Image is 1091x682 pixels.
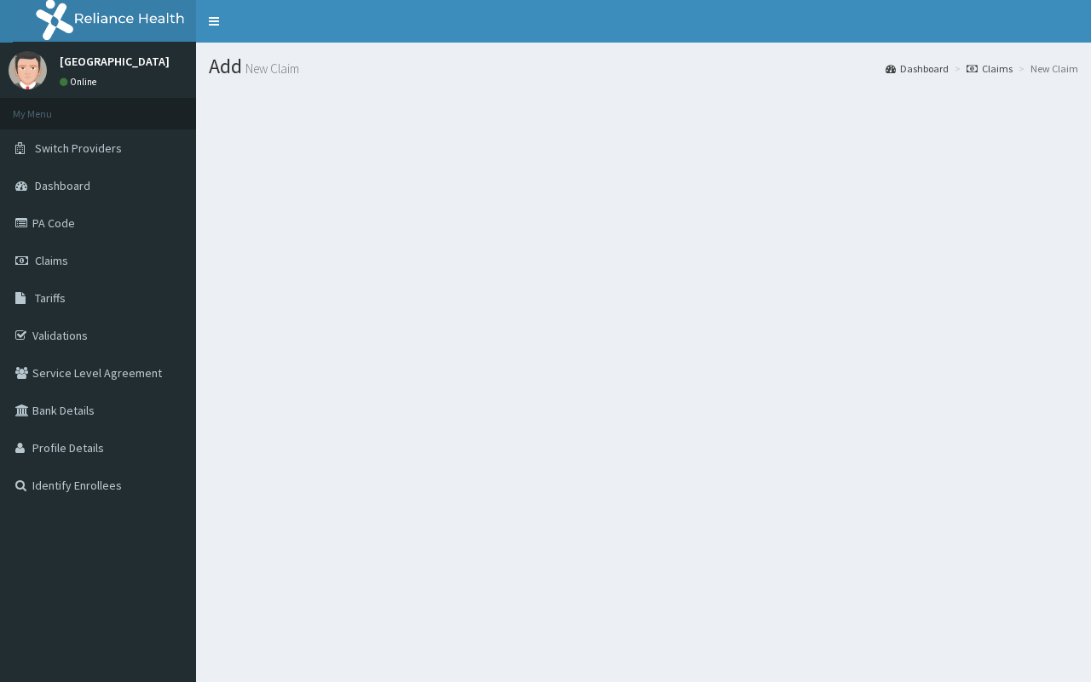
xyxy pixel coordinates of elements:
span: Switch Providers [35,140,122,156]
h1: Add [209,55,1078,77]
a: Dashboard [886,61,949,76]
small: New Claim [242,62,299,75]
span: Tariffs [35,290,66,306]
img: User Image [9,51,47,89]
li: New Claim [1014,61,1078,76]
span: Dashboard [35,178,90,193]
a: Claims [967,61,1013,76]
span: Claims [35,253,68,268]
p: [GEOGRAPHIC_DATA] [60,55,170,67]
a: Online [60,76,101,88]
